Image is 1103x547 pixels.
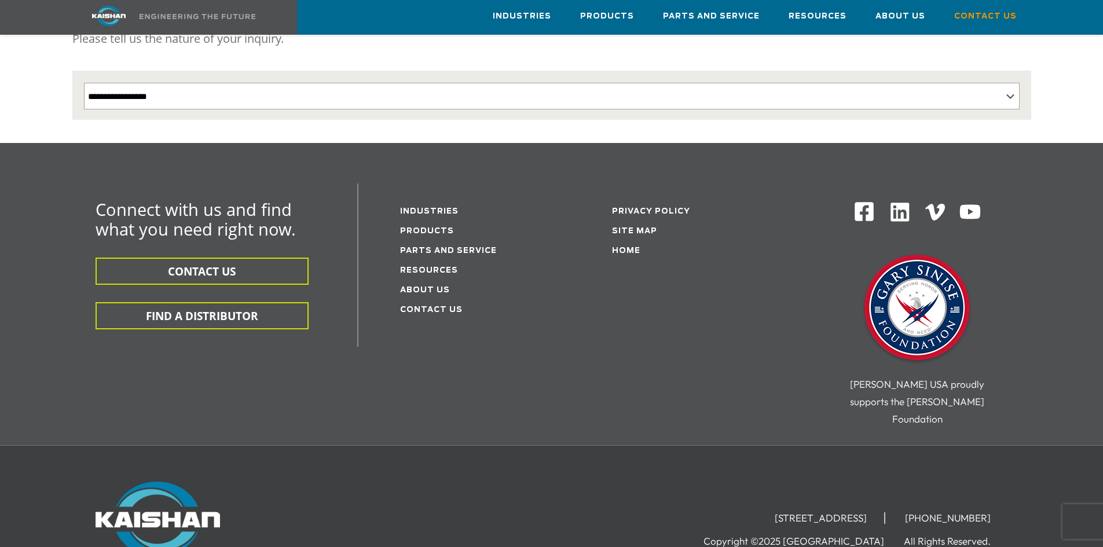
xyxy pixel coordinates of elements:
[96,302,309,329] button: FIND A DISTRIBUTOR
[65,6,152,26] img: kaishan logo
[580,1,634,32] a: Products
[580,10,634,23] span: Products
[859,251,975,367] img: Gary Sinise Foundation
[663,1,760,32] a: Parts and Service
[954,1,1017,32] a: Contact Us
[140,14,255,19] img: Engineering the future
[493,1,551,32] a: Industries
[888,512,1008,524] li: [PHONE_NUMBER]
[663,10,760,23] span: Parts and Service
[850,378,984,425] span: [PERSON_NAME] USA proudly supports the [PERSON_NAME] Foundation
[703,535,902,547] li: Copyright ©2025 [GEOGRAPHIC_DATA]
[400,287,450,294] a: About Us
[96,258,309,285] button: CONTACT US
[789,1,847,32] a: Resources
[612,247,640,255] a: Home
[72,27,1031,50] p: Please tell us the nature of your inquiry.
[612,208,690,215] a: Privacy Policy
[493,10,551,23] span: Industries
[875,10,925,23] span: About Us
[959,201,981,223] img: Youtube
[400,247,497,255] a: Parts and service
[612,227,657,235] a: Site Map
[757,512,885,524] li: [STREET_ADDRESS]
[954,10,1017,23] span: Contact Us
[875,1,925,32] a: About Us
[789,10,847,23] span: Resources
[904,535,1008,547] li: All Rights Reserved.
[925,204,945,221] img: Vimeo
[400,267,458,274] a: Resources
[853,201,875,222] img: Facebook
[400,227,454,235] a: Products
[96,198,296,240] span: Connect with us and find what you need right now.
[889,201,911,223] img: Linkedin
[400,306,463,314] a: Contact Us
[400,208,459,215] a: Industries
